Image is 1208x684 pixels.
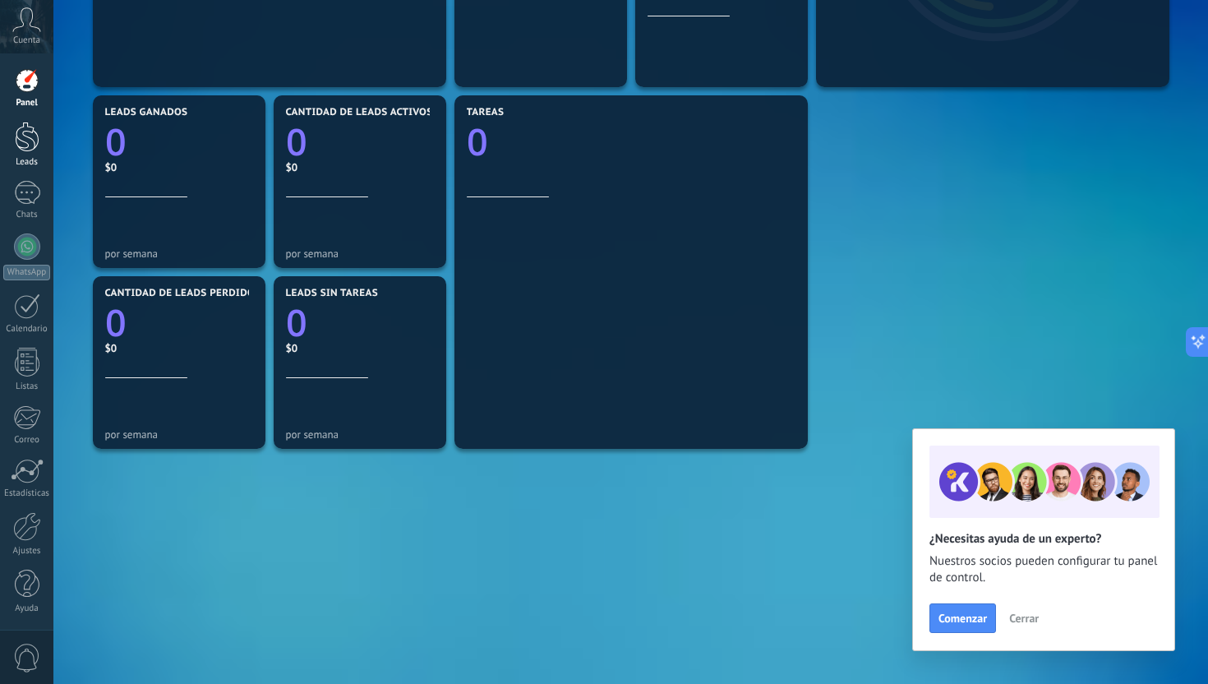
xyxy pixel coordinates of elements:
span: Comenzar [938,612,987,624]
a: 0 [105,298,253,348]
div: Leads [3,157,51,168]
div: por semana [105,428,253,441]
span: Cuenta [13,35,40,46]
div: por semana [286,428,434,441]
div: WhatsApp [3,265,50,280]
a: 0 [105,117,253,167]
span: Cantidad de leads activos [286,107,433,118]
div: Calendario [3,324,51,335]
text: 0 [467,117,488,167]
div: por semana [286,247,434,260]
div: por semana [105,247,253,260]
div: Estadísticas [3,488,51,499]
div: $0 [105,341,253,355]
div: Correo [3,435,51,446]
text: 0 [286,298,307,348]
text: 0 [286,117,307,167]
a: 0 [286,117,434,167]
a: 0 [467,117,795,167]
span: Nuestros socios pueden configurar tu panel de control. [929,553,1158,586]
span: Tareas [467,107,505,118]
div: $0 [286,341,434,355]
div: $0 [105,160,253,174]
text: 0 [105,117,127,167]
div: Panel [3,98,51,109]
a: 0 [286,298,434,348]
button: Cerrar [1002,606,1046,631]
span: Leads sin tareas [286,288,378,299]
span: Cantidad de leads perdidos [105,288,261,299]
text: 0 [105,298,127,348]
div: Ayuda [3,603,51,614]
button: Comenzar [929,603,996,633]
div: Chats [3,210,51,220]
h2: ¿Necesitas ayuda de un experto? [929,531,1158,547]
span: Leads ganados [105,107,188,118]
span: Cerrar [1009,612,1039,624]
div: Listas [3,381,51,392]
div: $0 [286,160,434,174]
div: Ajustes [3,546,51,557]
